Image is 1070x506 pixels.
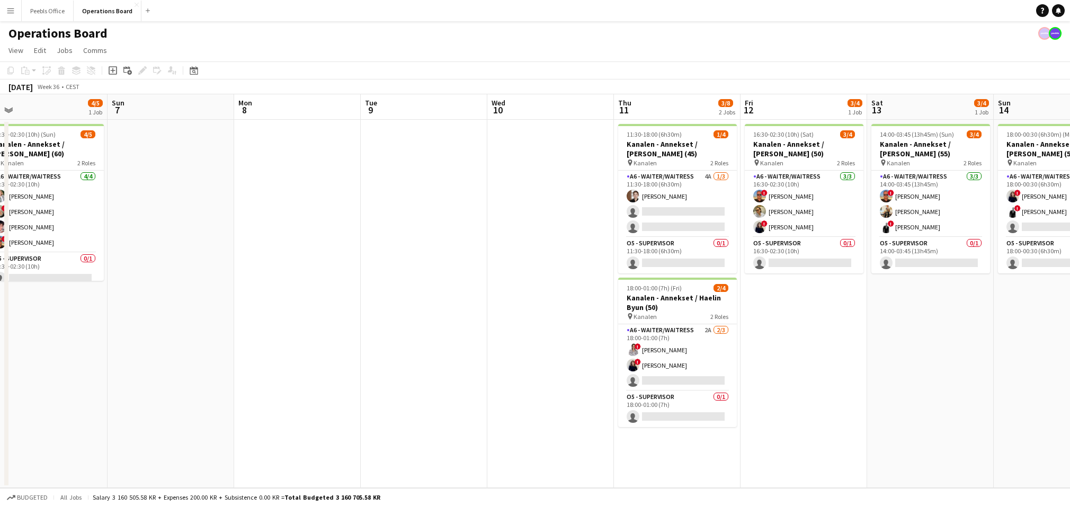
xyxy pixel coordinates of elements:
span: 2 Roles [710,313,728,321]
div: 1 Job [975,108,988,116]
span: ! [888,220,894,227]
div: Salary 3 160 505.58 KR + Expenses 200.00 KR + Subsistence 0.00 KR = [93,493,380,501]
span: Week 36 [35,83,61,91]
span: Wed [492,98,505,108]
span: 11 [617,104,631,116]
button: Peebls Office [22,1,74,21]
span: All jobs [58,493,84,501]
span: 4/5 [81,130,95,138]
span: Thu [618,98,631,108]
span: Kanalen [634,159,657,167]
span: 3/4 [848,99,862,107]
span: Kanalen [1,159,24,167]
span: ! [1014,190,1021,196]
app-card-role: O5 - SUPERVISOR0/116:30-02:30 (10h) [745,237,863,273]
app-card-role: O5 - SUPERVISOR0/111:30-18:00 (6h30m) [618,237,737,273]
span: Jobs [57,46,73,55]
span: Sat [871,98,883,108]
span: ! [1014,205,1021,211]
span: ! [761,220,768,227]
span: 10 [490,104,505,116]
span: 2/4 [714,284,728,292]
a: Edit [30,43,50,57]
span: 2 Roles [77,159,95,167]
app-card-role: A6 - WAITER/WAITRESS3/316:30-02:30 (10h)![PERSON_NAME][PERSON_NAME]![PERSON_NAME] [745,171,863,237]
span: View [8,46,23,55]
button: Operations Board [74,1,141,21]
span: Mon [238,98,252,108]
span: 1/4 [714,130,728,138]
span: Budgeted [17,494,48,501]
span: 2 Roles [964,159,982,167]
span: 11:30-18:00 (6h30m) [627,130,682,138]
span: ! [888,190,894,196]
span: ! [635,359,641,365]
a: Comms [79,43,111,57]
span: Tue [365,98,377,108]
h3: Kanalen - Annekset / [PERSON_NAME] (45) [618,139,737,158]
app-card-role: O5 - SUPERVISOR0/118:00-01:00 (7h) [618,391,737,427]
a: View [4,43,28,57]
span: Kanalen [760,159,783,167]
app-job-card: 16:30-02:30 (10h) (Sat)3/4Kanalen - Annekset / [PERSON_NAME] (50) Kanalen2 RolesA6 - WAITER/WAITR... [745,124,863,273]
div: CEST [66,83,79,91]
app-card-role: A6 - WAITER/WAITRESS2A2/318:00-01:00 (7h)![PERSON_NAME]![PERSON_NAME] [618,324,737,391]
a: Jobs [52,43,77,57]
app-job-card: 18:00-01:00 (7h) (Fri)2/4Kanalen - Annekset / Haelin Byun (50) Kanalen2 RolesA6 - WAITER/WAITRESS... [618,278,737,427]
span: 14 [996,104,1011,116]
span: 16:30-02:30 (10h) (Sat) [753,130,814,138]
span: ! [2,236,8,242]
span: 8 [237,104,252,116]
app-card-role: A6 - WAITER/WAITRESS3/314:00-03:45 (13h45m)![PERSON_NAME][PERSON_NAME]![PERSON_NAME] [871,171,990,237]
div: 1 Job [848,108,862,116]
span: 13 [870,104,883,116]
button: Budgeted [5,492,49,503]
span: 18:00-01:00 (7h) (Fri) [627,284,682,292]
h3: Kanalen - Annekset / [PERSON_NAME] (50) [745,139,863,158]
span: 3/4 [967,130,982,138]
app-card-role: A6 - WAITER/WAITRESS4A1/311:30-18:00 (6h30m)[PERSON_NAME] [618,171,737,237]
span: 12 [743,104,753,116]
span: ! [2,205,8,211]
span: Total Budgeted 3 160 705.58 KR [284,493,380,501]
span: 2 Roles [837,159,855,167]
div: 2 Jobs [719,108,735,116]
app-user-avatar: Support Team [1049,27,1062,40]
app-job-card: 11:30-18:00 (6h30m)1/4Kanalen - Annekset / [PERSON_NAME] (45) Kanalen2 RolesA6 - WAITER/WAITRESS4... [618,124,737,273]
span: ! [761,190,768,196]
app-user-avatar: Support Team [1038,27,1051,40]
div: 1 Job [88,108,102,116]
span: ! [635,343,641,350]
span: 14:00-03:45 (13h45m) (Sun) [880,130,954,138]
h3: Kanalen - Annekset / [PERSON_NAME] (55) [871,139,990,158]
span: Kanalen [1013,159,1037,167]
span: Edit [34,46,46,55]
span: 4/5 [88,99,103,107]
span: Kanalen [634,313,657,321]
span: 3/4 [840,130,855,138]
span: Fri [745,98,753,108]
span: Comms [83,46,107,55]
span: Sun [998,98,1011,108]
span: 2 Roles [710,159,728,167]
h3: Kanalen - Annekset / Haelin Byun (50) [618,293,737,312]
span: 9 [363,104,377,116]
h1: Operations Board [8,25,108,41]
span: 7 [110,104,124,116]
div: [DATE] [8,82,33,92]
span: Sun [112,98,124,108]
app-card-role: O5 - SUPERVISOR0/114:00-03:45 (13h45m) [871,237,990,273]
span: 3/8 [718,99,733,107]
app-job-card: 14:00-03:45 (13h45m) (Sun)3/4Kanalen - Annekset / [PERSON_NAME] (55) Kanalen2 RolesA6 - WAITER/WA... [871,124,990,273]
span: Kanalen [887,159,910,167]
span: 3/4 [974,99,989,107]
